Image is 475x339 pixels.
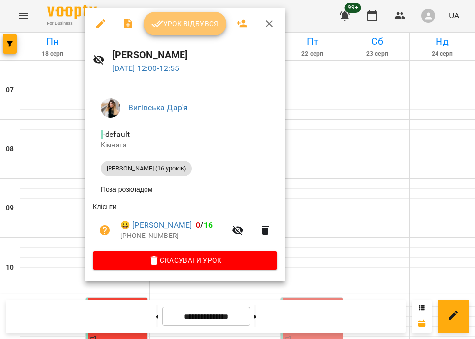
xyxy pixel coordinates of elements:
span: 0 [196,220,200,230]
p: [PHONE_NUMBER] [120,231,226,241]
button: Урок відбувся [144,12,226,35]
p: Кімната [101,140,269,150]
h6: [PERSON_NAME] [112,47,277,63]
a: [DATE] 12:00-12:55 [112,64,180,73]
span: Урок відбувся [151,18,219,30]
span: - default [101,130,132,139]
span: [PERSON_NAME] (16 уроків) [101,164,192,173]
span: 16 [204,220,213,230]
ul: Клієнти [93,202,277,251]
b: / [196,220,213,230]
img: 9b9b8697a71ebe740c4e6b660569d8f7.jpeg [101,98,120,118]
button: Скасувати Урок [93,251,277,269]
span: Скасувати Урок [101,254,269,266]
a: Вигівська Дар'я [128,103,188,112]
li: Поза розкладом [93,180,277,198]
a: 😀 [PERSON_NAME] [120,219,192,231]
